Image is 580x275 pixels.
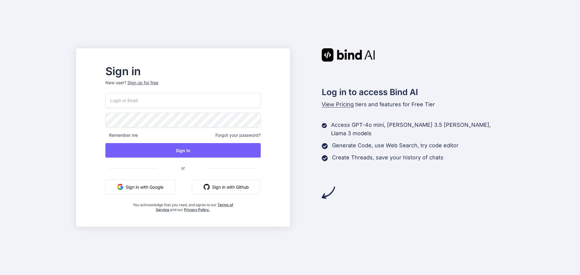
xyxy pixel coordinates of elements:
span: View Pricing [322,101,354,107]
div: You acknowledge that you read, and agree to our and our [131,199,235,212]
input: Login or Email [105,93,261,108]
a: Terms of Service [156,203,233,212]
img: arrow [322,186,335,199]
button: Sign In [105,143,261,158]
p: tiers and features for Free Tier [322,100,504,109]
button: Sign in with Github [192,180,261,194]
h2: Sign in [105,66,261,76]
h2: Log in to access Bind AI [322,86,504,98]
p: Create Threads, save your history of chats [332,153,443,162]
p: Access GPT-4o mini, [PERSON_NAME] 3.5 [PERSON_NAME], Llama 3 models [331,121,504,138]
div: Sign up for free [127,80,158,86]
img: google [117,184,123,190]
span: Forgot your password? [215,132,261,138]
a: Privacy Policy. [184,207,210,212]
span: or [157,161,209,175]
span: Remember me [105,132,138,138]
button: Sign in with Google [105,180,175,194]
p: Generate Code, use Web Search, try code editor [332,141,459,150]
img: github [204,184,210,190]
p: New user? [105,80,261,93]
img: Bind AI logo [322,48,375,62]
